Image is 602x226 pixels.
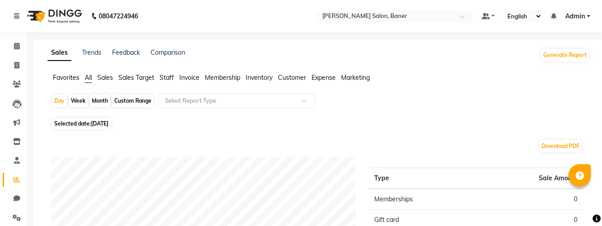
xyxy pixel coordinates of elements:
[90,95,110,107] div: Month
[52,118,111,129] span: Selected date:
[23,4,84,29] img: logo
[205,74,240,82] span: Membership
[118,74,154,82] span: Sales Target
[565,12,585,21] span: Admin
[476,168,583,189] th: Sale Amount
[82,48,101,56] a: Trends
[341,74,370,82] span: Marketing
[85,74,92,82] span: All
[312,74,336,82] span: Expense
[541,49,589,61] button: Generate Report
[369,189,476,210] td: Memberships
[179,74,199,82] span: Invoice
[151,48,185,56] a: Comparison
[48,45,71,61] a: Sales
[246,74,273,82] span: Inventory
[112,95,154,107] div: Custom Range
[52,95,67,107] div: Day
[369,168,476,189] th: Type
[91,120,108,127] span: [DATE]
[112,48,140,56] a: Feedback
[160,74,174,82] span: Staff
[476,189,583,210] td: 0
[99,4,138,29] b: 08047224946
[539,140,582,152] button: Download PDF
[53,74,79,82] span: Favorites
[278,74,306,82] span: Customer
[97,74,113,82] span: Sales
[69,95,88,107] div: Week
